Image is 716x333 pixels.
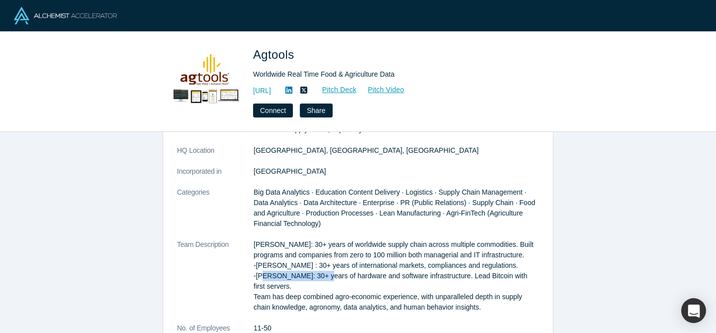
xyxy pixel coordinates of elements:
a: Pitch Video [357,84,405,96]
button: Connect [253,104,293,117]
dt: Team Description [177,239,254,323]
img: Agtools's Logo [170,46,239,115]
span: Big Data Analytics · Education Content Delivery · Logistics · Supply Chain Management · Data Anal... [254,188,535,227]
dd: [GEOGRAPHIC_DATA] [254,166,539,177]
img: Alchemist Logo [14,7,117,24]
dd: [GEOGRAPHIC_DATA], [GEOGRAPHIC_DATA], [GEOGRAPHIC_DATA] [254,145,539,156]
dt: Incorporated in [177,166,254,187]
dt: Categories [177,187,254,239]
dt: HQ Location [177,145,254,166]
span: Agtools [253,48,298,61]
p: [PERSON_NAME]: 30+ years of worldwide supply chain across multiple commodities. Built programs an... [254,239,539,313]
div: Worldwide Real Time Food & Agriculture Data [253,69,532,80]
a: [URL] [253,86,271,96]
a: Pitch Deck [311,84,357,96]
button: Share [300,104,332,117]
